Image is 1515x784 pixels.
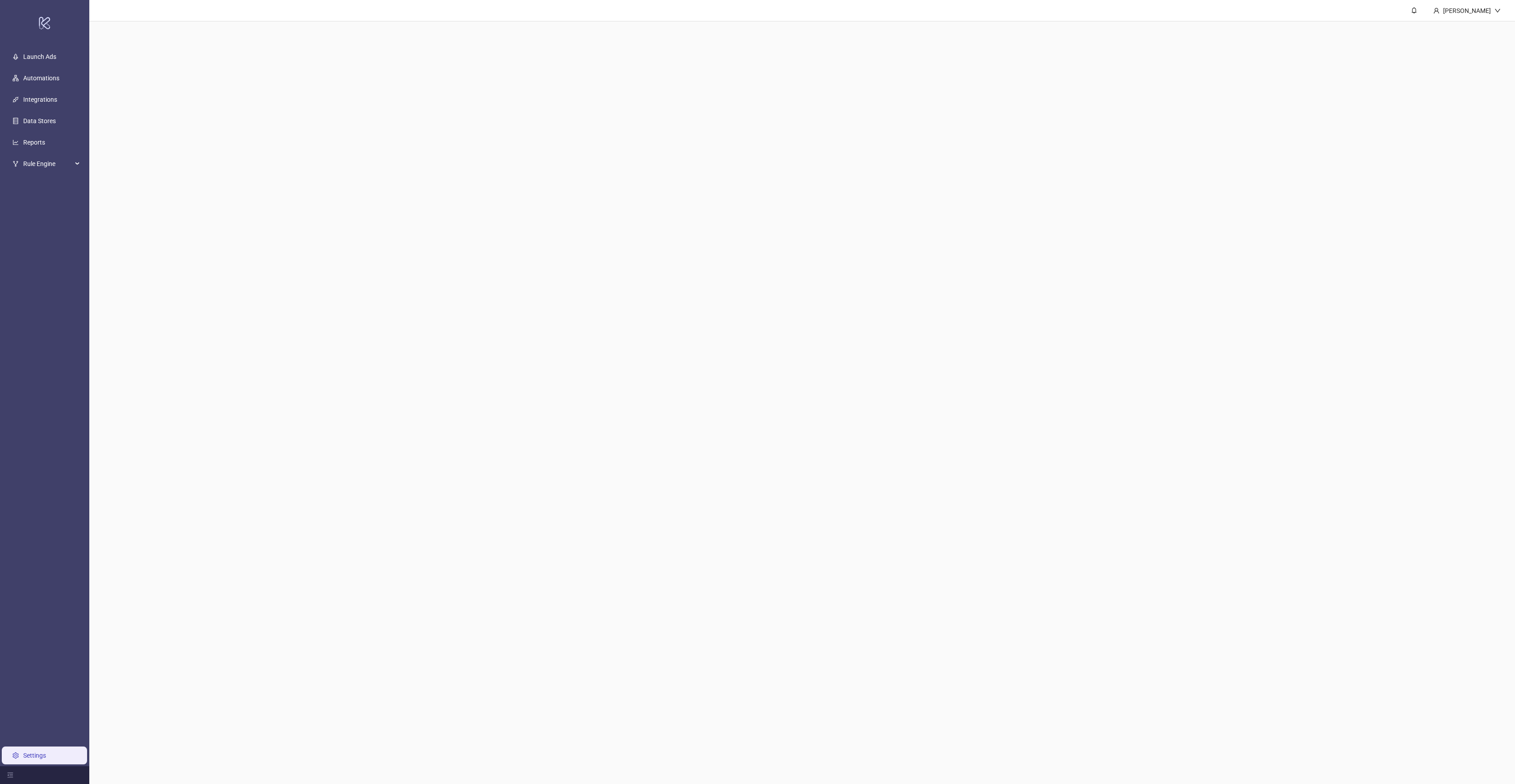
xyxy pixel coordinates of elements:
[23,752,46,759] a: Settings
[23,117,56,124] a: Data Stores
[1494,8,1501,14] span: down
[7,772,13,778] span: menu-fold
[13,161,19,167] span: fork
[23,139,45,146] a: Reports
[23,75,59,82] a: Automations
[23,96,57,103] a: Integrations
[23,155,72,173] span: Rule Engine
[1440,6,1494,16] div: [PERSON_NAME]
[1433,8,1440,14] span: user
[23,53,56,60] a: Launch Ads
[1411,7,1417,13] span: bell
